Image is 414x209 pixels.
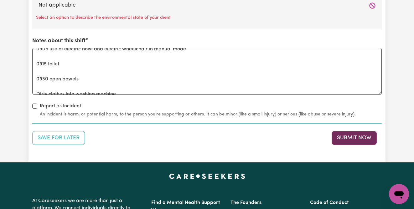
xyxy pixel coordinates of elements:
[40,111,382,118] small: An incident is harm, or potential harm, to the person you're supporting or others. It can be mino...
[32,131,85,145] button: Save your job report
[230,200,261,205] a: The Founders
[32,37,85,45] label: Notes about this shift
[389,184,409,204] iframe: Button to launch messaging window
[169,174,245,179] a: Careseekers home page
[332,131,377,145] button: Submit your job report
[310,200,349,205] a: Code of Conduct
[40,102,81,110] label: Report as Incident
[32,48,382,95] textarea: [DATE] 0800 entry via lock box Make bed Self medication by [PERSON_NAME]; empty [MEDICAL_DATA] ba...
[39,1,375,9] label: Not applicable
[36,14,171,21] p: Select an option to describe the environmental state of your client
